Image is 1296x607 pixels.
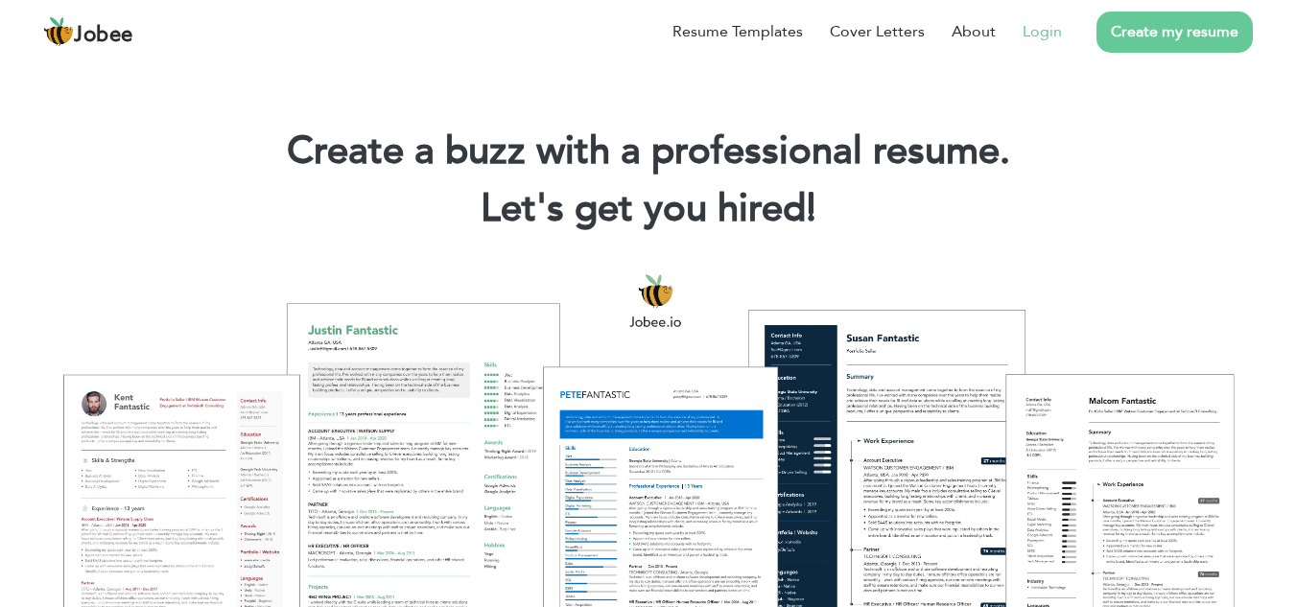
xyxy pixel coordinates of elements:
[1096,12,1253,53] a: Create my resume
[952,20,996,43] a: About
[74,25,133,46] span: Jobee
[807,182,815,235] span: |
[29,184,1267,234] h2: Let's
[1023,20,1062,43] a: Login
[672,20,803,43] a: Resume Templates
[29,127,1267,176] h1: Create a buzz with a professional resume.
[830,20,925,43] a: Cover Letters
[43,16,74,47] img: jobee.io
[43,16,133,47] a: Jobee
[575,182,816,235] span: get you hired!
